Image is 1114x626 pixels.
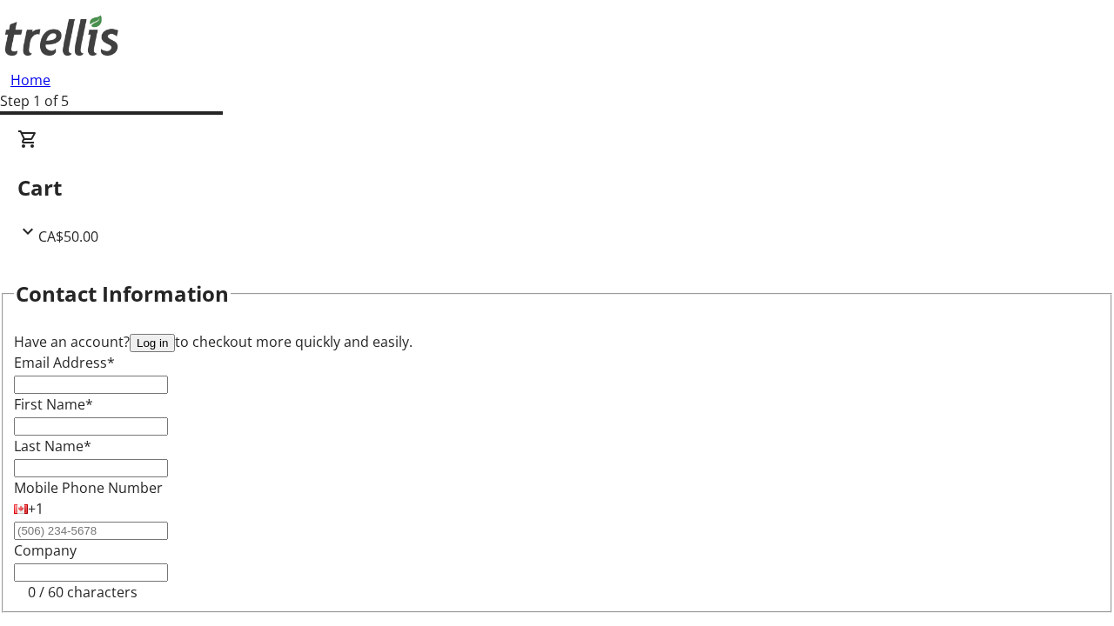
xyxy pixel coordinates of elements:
input: (506) 234-5678 [14,522,168,540]
label: Mobile Phone Number [14,478,163,497]
div: Have an account? to checkout more quickly and easily. [14,331,1100,352]
label: Company [14,541,77,560]
button: Log in [130,334,175,352]
h2: Cart [17,172,1097,203]
tr-character-limit: 0 / 60 characters [28,583,138,602]
h2: Contact Information [16,278,229,310]
label: Email Address* [14,353,115,372]
label: First Name* [14,395,93,414]
label: Last Name* [14,436,91,456]
span: CA$50.00 [38,227,98,246]
div: CartCA$50.00 [17,129,1097,247]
